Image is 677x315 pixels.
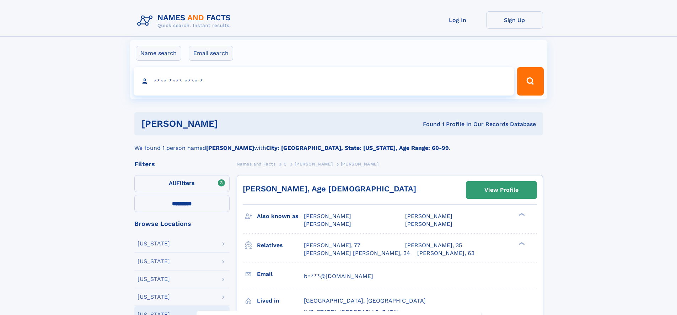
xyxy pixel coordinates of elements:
[304,213,351,219] span: [PERSON_NAME]
[257,268,304,280] h3: Email
[138,276,170,282] div: [US_STATE]
[304,249,410,257] a: [PERSON_NAME] [PERSON_NAME], 34
[517,241,525,246] div: ❯
[295,159,333,168] a: [PERSON_NAME]
[405,213,452,219] span: [PERSON_NAME]
[134,175,230,192] label: Filters
[189,46,233,61] label: Email search
[466,181,537,199] a: View Profile
[405,221,452,227] span: [PERSON_NAME]
[429,11,486,29] a: Log In
[134,161,230,167] div: Filters
[169,180,176,186] span: All
[517,67,543,96] button: Search Button
[257,210,304,222] h3: Also known as
[295,162,333,167] span: [PERSON_NAME]
[284,159,287,168] a: C
[134,67,514,96] input: search input
[134,221,230,227] div: Browse Locations
[417,249,474,257] a: [PERSON_NAME], 63
[341,162,379,167] span: [PERSON_NAME]
[257,239,304,251] h3: Relatives
[284,162,287,167] span: C
[243,184,416,193] a: [PERSON_NAME], Age [DEMOGRAPHIC_DATA]
[138,259,170,264] div: [US_STATE]
[320,120,536,128] div: Found 1 Profile In Our Records Database
[138,294,170,300] div: [US_STATE]
[266,145,449,151] b: City: [GEOGRAPHIC_DATA], State: [US_STATE], Age Range: 60-99
[206,145,254,151] b: [PERSON_NAME]
[484,182,519,198] div: View Profile
[304,297,426,304] span: [GEOGRAPHIC_DATA], [GEOGRAPHIC_DATA]
[486,11,543,29] a: Sign Up
[136,46,181,61] label: Name search
[304,241,360,249] a: [PERSON_NAME], 77
[134,135,543,152] div: We found 1 person named with .
[517,212,525,217] div: ❯
[257,295,304,307] h3: Lived in
[138,241,170,246] div: [US_STATE]
[141,119,321,128] h1: [PERSON_NAME]
[134,11,237,31] img: Logo Names and Facts
[237,159,276,168] a: Names and Facts
[304,221,351,227] span: [PERSON_NAME]
[405,241,462,249] a: [PERSON_NAME], 35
